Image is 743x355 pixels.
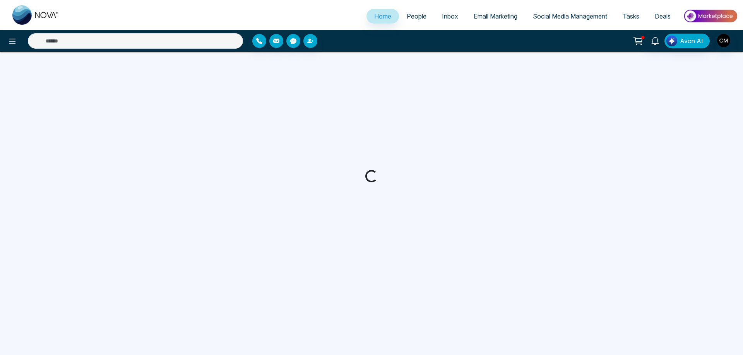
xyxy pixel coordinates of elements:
[407,12,426,20] span: People
[366,9,399,24] a: Home
[474,12,517,20] span: Email Marketing
[655,12,671,20] span: Deals
[717,34,730,47] img: User Avatar
[12,5,59,25] img: Nova CRM Logo
[680,36,703,46] span: Avon AI
[623,12,639,20] span: Tasks
[374,12,391,20] span: Home
[533,12,607,20] span: Social Media Management
[664,34,710,48] button: Avon AI
[442,12,458,20] span: Inbox
[434,9,466,24] a: Inbox
[666,36,677,46] img: Lead Flow
[399,9,434,24] a: People
[525,9,615,24] a: Social Media Management
[682,7,738,25] img: Market-place.gif
[466,9,525,24] a: Email Marketing
[615,9,647,24] a: Tasks
[647,9,678,24] a: Deals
